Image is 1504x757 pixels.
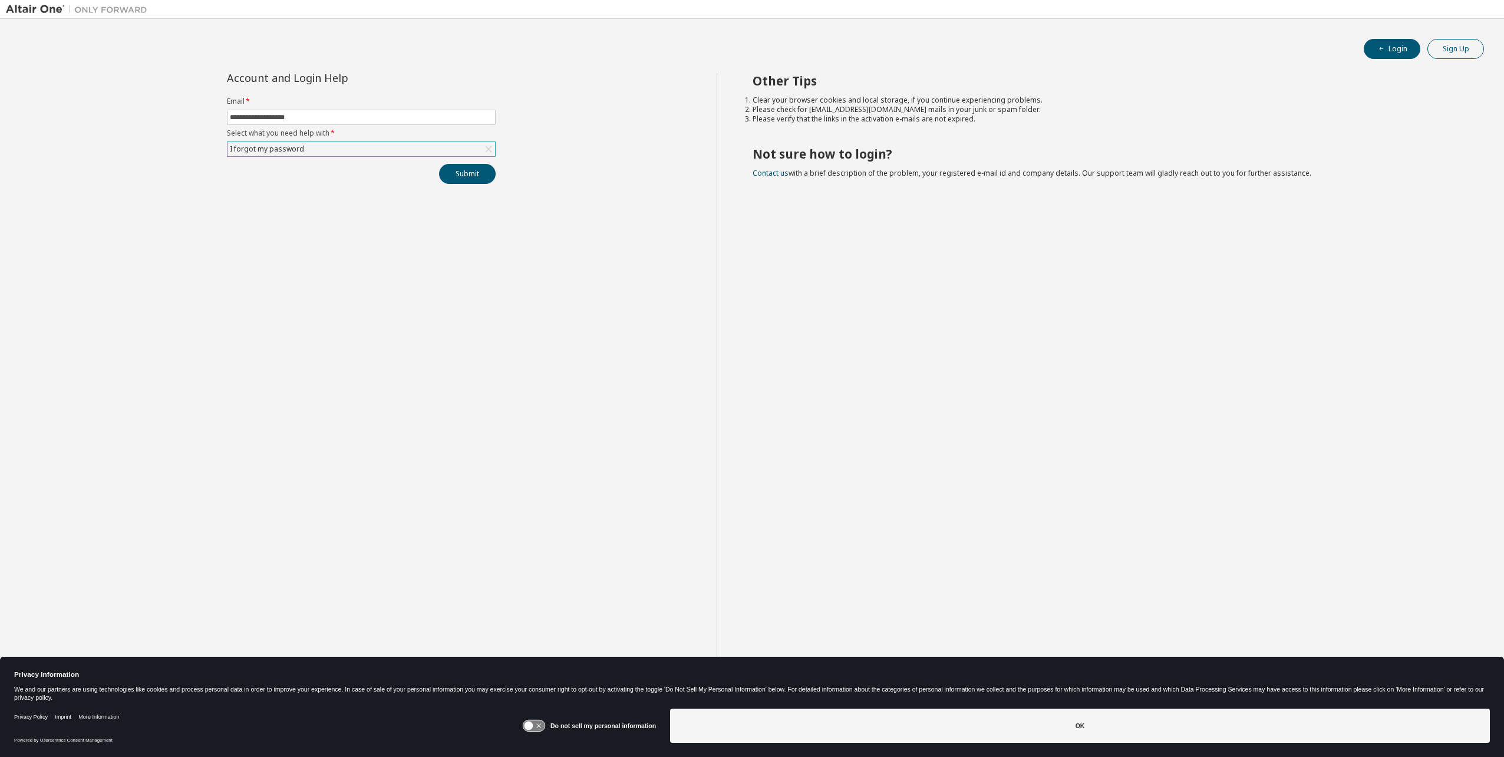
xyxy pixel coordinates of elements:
label: Email [227,97,496,106]
div: I forgot my password [228,143,306,156]
button: Sign Up [1427,39,1484,59]
a: Contact us [753,168,789,178]
li: Please verify that the links in the activation e-mails are not expired. [753,114,1463,124]
li: Please check for [EMAIL_ADDRESS][DOMAIN_NAME] mails in your junk or spam folder. [753,105,1463,114]
button: Submit [439,164,496,184]
img: Altair One [6,4,153,15]
h2: Not sure how to login? [753,146,1463,162]
li: Clear your browser cookies and local storage, if you continue experiencing problems. [753,96,1463,105]
h2: Other Tips [753,73,1463,88]
button: Login [1364,39,1420,59]
span: with a brief description of the problem, your registered e-mail id and company details. Our suppo... [753,168,1311,178]
div: Account and Login Help [227,73,442,83]
label: Select what you need help with [227,129,496,138]
div: I forgot my password [227,142,495,156]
